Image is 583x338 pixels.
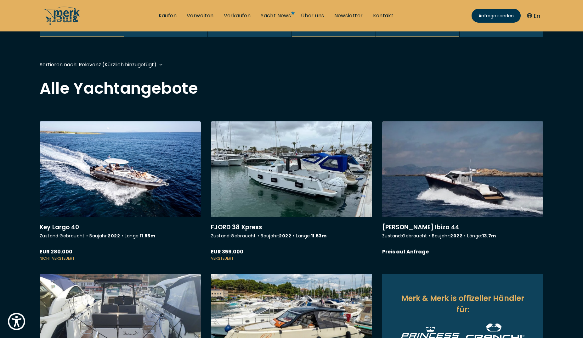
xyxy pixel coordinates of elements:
[187,12,214,19] a: Verwalten
[382,121,543,256] a: More details about[PERSON_NAME] Ibiza 44
[401,293,524,315] h2: Merk & Merk is offizeller Händler für:
[224,12,251,19] a: Verkaufen
[40,121,201,261] a: More details aboutKey Largo 40
[373,12,394,19] a: Kontakt
[159,12,177,19] a: Kaufen
[211,121,372,261] a: More details aboutFJORD 38 Xpress
[334,12,363,19] a: Newsletter
[527,12,540,20] button: En
[40,80,543,96] h2: Alle Yachtangebote
[40,61,156,69] div: Sortieren nach: Relevanz (Kürzlich hinzugefügt)
[478,13,514,19] span: Anfrage senden
[301,12,324,19] a: Über uns
[6,311,27,332] button: Show Accessibility Preferences
[472,9,521,23] a: Anfrage senden
[261,12,291,19] a: Yacht News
